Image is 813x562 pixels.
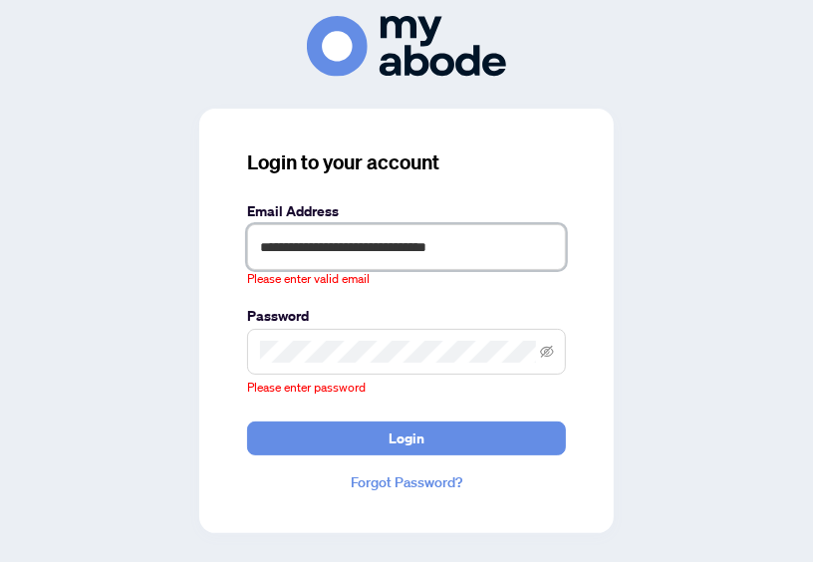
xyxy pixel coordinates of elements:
[389,422,424,454] span: Login
[307,16,506,77] img: ma-logo
[247,305,566,327] label: Password
[247,200,566,222] label: Email Address
[540,345,554,359] span: eye-invisible
[247,471,566,493] a: Forgot Password?
[247,148,566,176] h3: Login to your account
[247,380,366,395] span: Please enter password
[247,270,370,289] span: Please enter valid email
[247,421,566,455] button: Login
